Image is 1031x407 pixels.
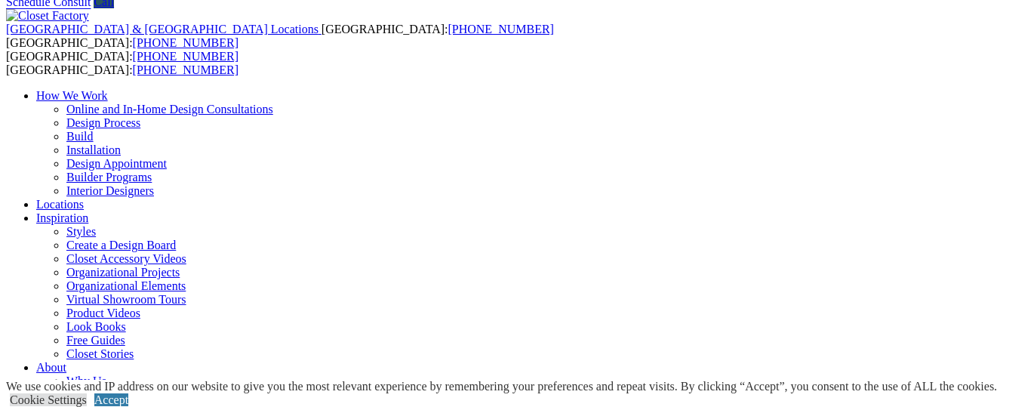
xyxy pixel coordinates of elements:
[133,50,239,63] a: [PHONE_NUMBER]
[66,293,186,306] a: Virtual Showroom Tours
[94,393,128,406] a: Accept
[66,252,186,265] a: Closet Accessory Videos
[66,307,140,319] a: Product Videos
[66,143,121,156] a: Installation
[66,320,126,333] a: Look Books
[133,36,239,49] a: [PHONE_NUMBER]
[66,130,94,143] a: Build
[10,393,87,406] a: Cookie Settings
[66,334,125,347] a: Free Guides
[66,375,106,387] a: Why Us
[66,184,154,197] a: Interior Designers
[66,347,134,360] a: Closet Stories
[6,23,319,35] span: [GEOGRAPHIC_DATA] & [GEOGRAPHIC_DATA] Locations
[36,198,84,211] a: Locations
[36,89,108,102] a: How We Work
[66,157,167,170] a: Design Appointment
[66,171,152,183] a: Builder Programs
[448,23,553,35] a: [PHONE_NUMBER]
[133,63,239,76] a: [PHONE_NUMBER]
[6,50,239,76] span: [GEOGRAPHIC_DATA]: [GEOGRAPHIC_DATA]:
[66,266,180,279] a: Organizational Projects
[66,116,140,129] a: Design Process
[66,225,96,238] a: Styles
[6,23,322,35] a: [GEOGRAPHIC_DATA] & [GEOGRAPHIC_DATA] Locations
[6,380,997,393] div: We use cookies and IP address on our website to give you the most relevant experience by remember...
[66,239,176,251] a: Create a Design Board
[36,211,88,224] a: Inspiration
[6,23,554,49] span: [GEOGRAPHIC_DATA]: [GEOGRAPHIC_DATA]:
[36,361,66,374] a: About
[66,279,186,292] a: Organizational Elements
[6,9,89,23] img: Closet Factory
[66,103,273,116] a: Online and In-Home Design Consultations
